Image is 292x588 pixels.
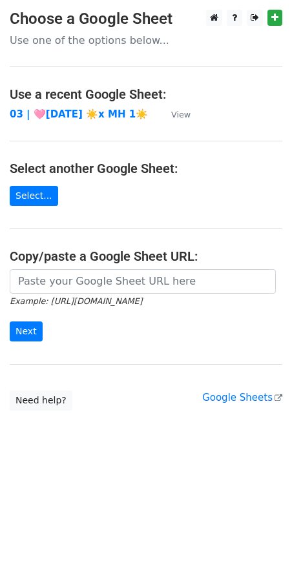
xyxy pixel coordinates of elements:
[10,296,142,306] small: Example: [URL][DOMAIN_NAME]
[10,10,282,28] h3: Choose a Google Sheet
[158,108,191,120] a: View
[10,108,148,120] a: 03 | 🩷[DATE] ☀️x MH 1☀️
[10,161,282,176] h4: Select another Google Sheet:
[10,248,282,264] h4: Copy/paste a Google Sheet URL:
[171,110,191,119] small: View
[10,390,72,411] a: Need help?
[10,269,276,294] input: Paste your Google Sheet URL here
[10,34,282,47] p: Use one of the options below...
[202,392,282,403] a: Google Sheets
[10,186,58,206] a: Select...
[10,86,282,102] h4: Use a recent Google Sheet:
[10,321,43,341] input: Next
